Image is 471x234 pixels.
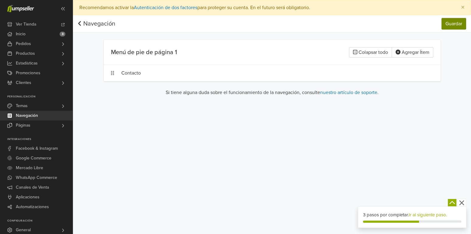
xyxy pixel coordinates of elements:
[7,95,73,99] p: Personalización
[60,32,65,37] span: 3
[16,39,31,49] span: Pedidos
[16,58,38,68] span: Estadísticas
[442,18,466,30] button: Guardar
[104,89,441,96] p: Si tiene alguna duda sobre el funcionamiento de la navegación, consulte .
[16,120,30,130] span: Páginas
[16,19,36,29] span: Ver Tienda
[363,211,461,218] div: 3 pasos por completar.
[16,192,40,202] span: Aplicaciones
[16,78,31,88] span: Clientes
[16,183,49,192] span: Canales de Venta
[16,173,57,183] span: WhatsApp Commerce
[16,144,58,153] span: Facebook & Instagram
[16,111,38,120] span: Navegación
[455,0,471,15] button: Close
[7,219,73,223] p: Configuración
[7,138,73,141] p: Integraciones
[16,49,35,58] span: Productos
[392,47,433,58] button: Agregar Ítem
[320,89,377,96] a: nuestro artículo de soporte
[16,202,49,212] span: Automatizaciones
[16,163,43,173] span: Mercado Libre
[16,68,40,78] span: Promociones
[16,29,26,39] span: Inicio
[134,5,197,11] a: Autenticación de dos factores
[461,3,465,12] span: ×
[409,212,447,218] a: Ir al siguiente paso.
[349,47,392,58] button: Colapsar todo
[111,49,270,56] h5: Menú de pie de página 1
[16,101,28,111] span: Temas
[121,67,409,79] div: Contacto
[78,20,115,27] a: Navegación
[16,153,51,163] span: Google Commerce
